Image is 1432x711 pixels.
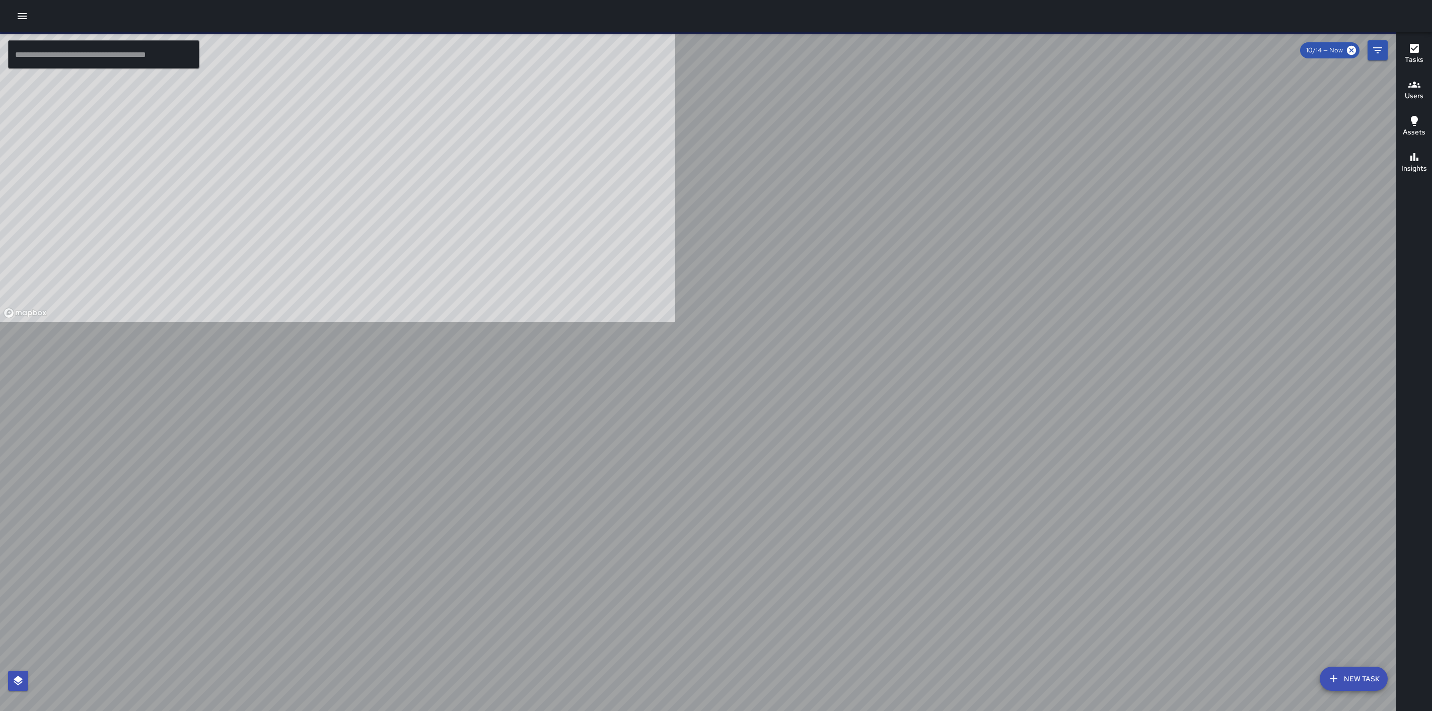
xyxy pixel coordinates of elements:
[1405,91,1423,102] h6: Users
[1320,667,1388,691] button: New Task
[1401,163,1427,174] h6: Insights
[1368,40,1388,60] button: Filters
[1396,109,1432,145] button: Assets
[1405,54,1423,65] h6: Tasks
[1300,42,1359,58] div: 10/14 — Now
[1396,145,1432,181] button: Insights
[1396,36,1432,73] button: Tasks
[1396,73,1432,109] button: Users
[1403,127,1425,138] h6: Assets
[1300,45,1349,55] span: 10/14 — Now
